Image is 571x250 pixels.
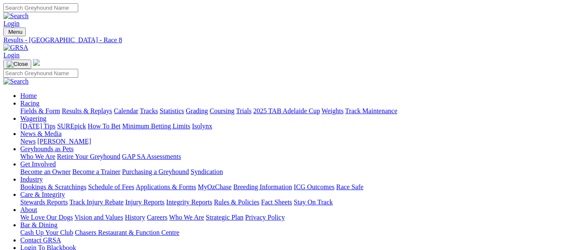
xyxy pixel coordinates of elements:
a: Become a Trainer [72,168,120,175]
a: Results & Replays [62,107,112,114]
a: Vision and Values [74,214,123,221]
a: Stewards Reports [20,198,68,206]
a: 2025 TAB Adelaide Cup [253,107,320,114]
div: Wagering [20,122,568,130]
a: Login [3,20,19,27]
a: We Love Our Dogs [20,214,73,221]
a: About [20,206,37,213]
a: Minimum Betting Limits [122,122,190,130]
a: Bar & Dining [20,221,57,228]
a: Track Maintenance [345,107,397,114]
a: Strategic Plan [206,214,243,221]
a: Breeding Information [233,183,292,190]
a: ICG Outcomes [294,183,334,190]
a: Login [3,52,19,59]
div: Care & Integrity [20,198,568,206]
a: [DATE] Tips [20,122,55,130]
a: GAP SA Assessments [122,153,181,160]
div: Bar & Dining [20,229,568,236]
a: Chasers Restaurant & Function Centre [75,229,179,236]
a: News [20,138,36,145]
div: Get Involved [20,168,568,176]
a: [PERSON_NAME] [37,138,91,145]
img: Close [7,61,28,68]
a: Isolynx [192,122,212,130]
a: Greyhounds as Pets [20,145,74,152]
a: Purchasing a Greyhound [122,168,189,175]
a: Weights [322,107,344,114]
a: Results - [GEOGRAPHIC_DATA] - Race 8 [3,36,568,44]
a: Wagering [20,115,46,122]
span: Menu [8,29,22,35]
a: Industry [20,176,43,183]
a: Track Injury Rebate [69,198,123,206]
div: About [20,214,568,221]
a: Become an Owner [20,168,71,175]
a: Injury Reports [125,198,164,206]
a: SUREpick [57,122,86,130]
a: Fact Sheets [261,198,292,206]
a: History [125,214,145,221]
button: Toggle navigation [3,60,31,69]
a: Grading [186,107,208,114]
div: News & Media [20,138,568,145]
img: GRSA [3,44,28,52]
a: Calendar [114,107,138,114]
div: Greyhounds as Pets [20,153,568,160]
input: Search [3,3,78,12]
div: Industry [20,183,568,191]
a: Racing [20,100,39,107]
a: Syndication [191,168,223,175]
div: Racing [20,107,568,115]
a: Tracks [140,107,158,114]
a: Contact GRSA [20,236,61,244]
a: Who We Are [169,214,204,221]
button: Toggle navigation [3,27,26,36]
a: Privacy Policy [245,214,285,221]
a: Cash Up Your Club [20,229,73,236]
a: Home [20,92,37,99]
a: Retire Your Greyhound [57,153,120,160]
img: Search [3,12,29,20]
img: Search [3,78,29,85]
a: Coursing [210,107,235,114]
a: Careers [147,214,167,221]
a: Schedule of Fees [88,183,134,190]
a: Applications & Forms [136,183,196,190]
a: Fields & Form [20,107,60,114]
a: MyOzChase [198,183,232,190]
a: Who We Are [20,153,55,160]
a: Race Safe [336,183,363,190]
a: How To Bet [88,122,121,130]
img: logo-grsa-white.png [33,59,40,66]
a: Trials [236,107,251,114]
a: Rules & Policies [214,198,260,206]
a: Bookings & Scratchings [20,183,86,190]
input: Search [3,69,78,78]
a: Get Involved [20,160,56,168]
a: News & Media [20,130,62,137]
a: Integrity Reports [166,198,212,206]
a: Statistics [160,107,184,114]
a: Stay On Track [294,198,333,206]
a: Care & Integrity [20,191,65,198]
